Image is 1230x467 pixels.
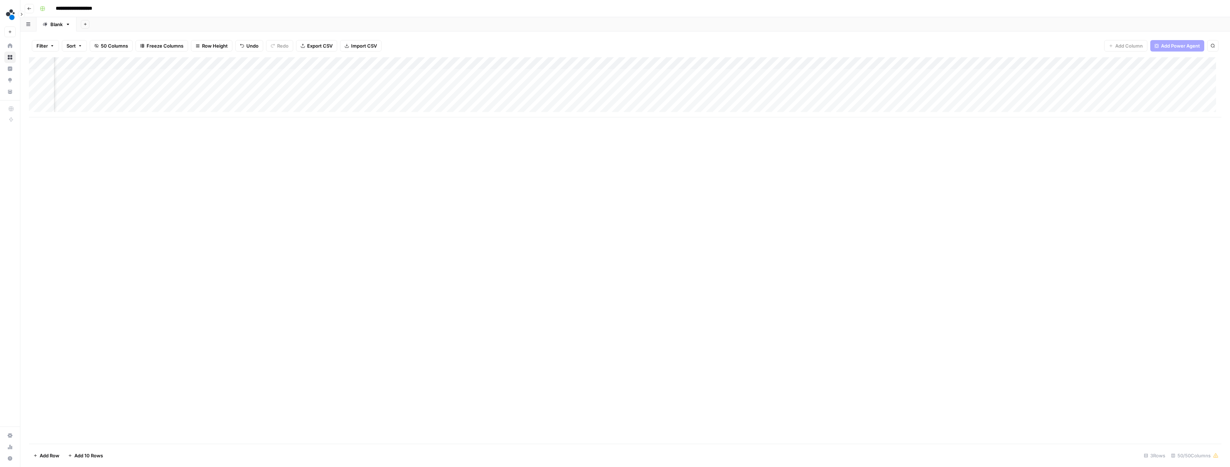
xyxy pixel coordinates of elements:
button: Redo [266,40,293,52]
div: 50/50 Columns [1168,450,1221,461]
a: Your Data [4,86,16,97]
button: Add 10 Rows [64,450,107,461]
button: Workspace: spot.ai [4,6,16,24]
a: Blank [36,17,77,31]
img: spot.ai Logo [4,8,17,21]
span: Row Height [202,42,228,49]
button: Help + Support [4,453,16,464]
span: Sort [67,42,76,49]
button: Add Row [29,450,64,461]
button: Row Height [191,40,232,52]
button: Import CSV [340,40,382,52]
span: Export CSV [307,42,333,49]
span: Filter [36,42,48,49]
button: Filter [32,40,59,52]
span: Freeze Columns [147,42,183,49]
button: Add Power Agent [1150,40,1204,52]
span: Undo [246,42,259,49]
span: Add Column [1115,42,1143,49]
div: Blank [50,21,63,28]
div: 3 Rows [1141,450,1168,461]
button: Sort [62,40,87,52]
span: Add 10 Rows [74,452,103,459]
a: Usage [4,441,16,453]
a: Settings [4,430,16,441]
a: Browse [4,52,16,63]
button: Export CSV [296,40,337,52]
span: Import CSV [351,42,377,49]
a: Home [4,40,16,52]
button: Add Column [1104,40,1147,52]
span: 50 Columns [101,42,128,49]
button: Undo [235,40,263,52]
span: Add Power Agent [1161,42,1200,49]
a: Insights [4,63,16,74]
a: Opportunities [4,74,16,86]
span: Add Row [40,452,59,459]
button: 50 Columns [90,40,133,52]
button: Freeze Columns [136,40,188,52]
span: Redo [277,42,289,49]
